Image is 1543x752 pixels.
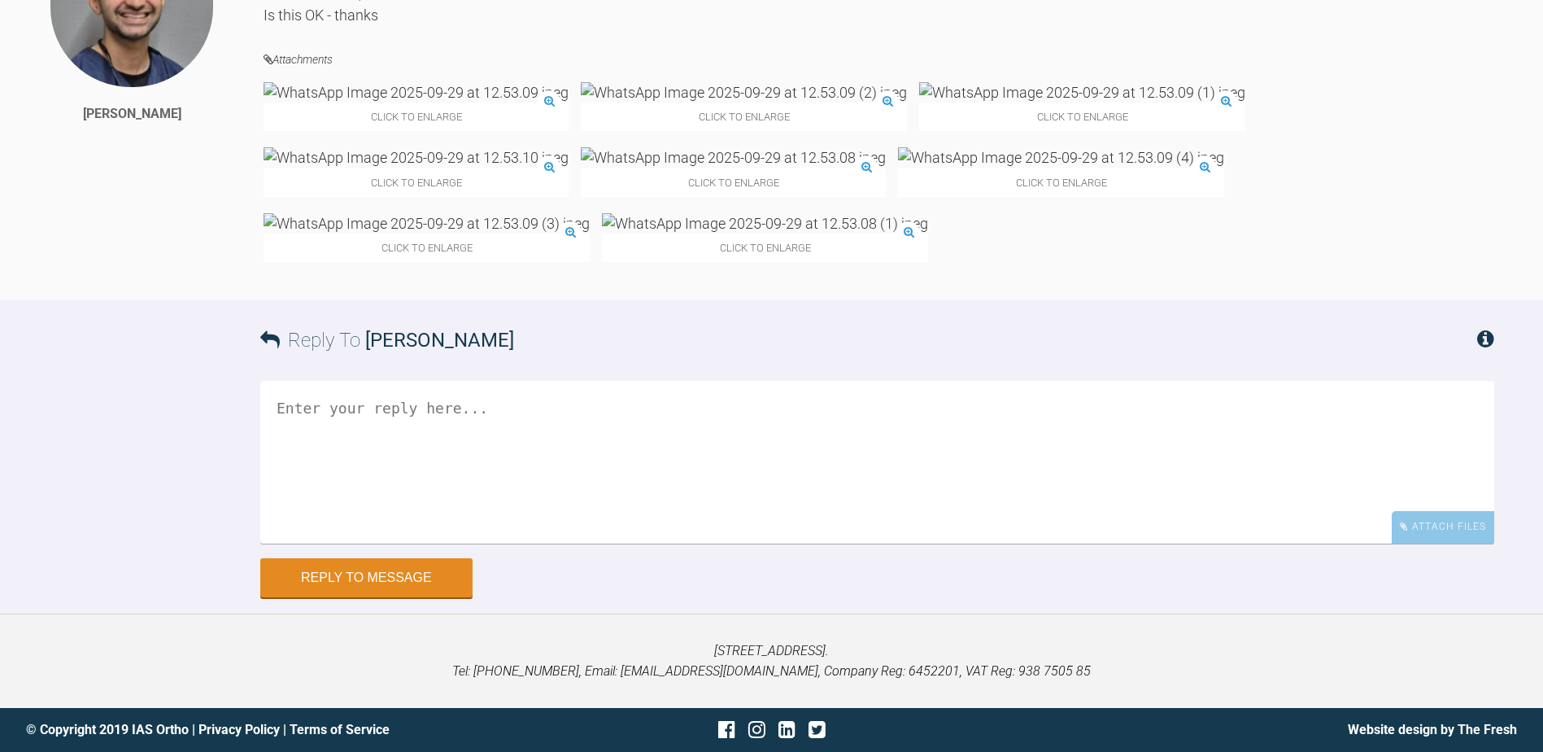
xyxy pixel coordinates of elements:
[260,325,514,356] h3: Reply To
[1348,722,1517,737] a: Website design by The Fresh
[898,147,1224,168] img: WhatsApp Image 2025-09-29 at 12.53.09 (4).jpeg
[26,719,523,741] div: © Copyright 2019 IAS Ortho | |
[264,50,1494,70] h4: Attachments
[198,722,280,737] a: Privacy Policy
[26,641,1517,682] p: [STREET_ADDRESS]. Tel: [PHONE_NUMBER], Email: [EMAIL_ADDRESS][DOMAIN_NAME], Company Reg: 6452201,...
[264,234,590,262] span: Click to enlarge
[581,147,886,168] img: WhatsApp Image 2025-09-29 at 12.53.08.jpeg
[365,329,514,352] span: [PERSON_NAME]
[264,82,569,103] img: WhatsApp Image 2025-09-29 at 12.53.09.jpeg
[898,168,1224,197] span: Click to enlarge
[290,722,390,737] a: Terms of Service
[264,168,569,197] span: Click to enlarge
[602,234,928,262] span: Click to enlarge
[919,82,1245,103] img: WhatsApp Image 2025-09-29 at 12.53.09 (1).jpeg
[581,103,907,131] span: Click to enlarge
[260,558,473,597] button: Reply to Message
[264,213,590,234] img: WhatsApp Image 2025-09-29 at 12.53.09 (3).jpeg
[264,103,569,131] span: Click to enlarge
[83,103,181,125] div: [PERSON_NAME]
[264,147,569,168] img: WhatsApp Image 2025-09-29 at 12.53.10.jpeg
[581,168,886,197] span: Click to enlarge
[919,103,1245,131] span: Click to enlarge
[602,213,928,234] img: WhatsApp Image 2025-09-29 at 12.53.08 (1).jpeg
[1392,511,1494,543] div: Attach Files
[581,82,907,103] img: WhatsApp Image 2025-09-29 at 12.53.09 (2).jpeg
